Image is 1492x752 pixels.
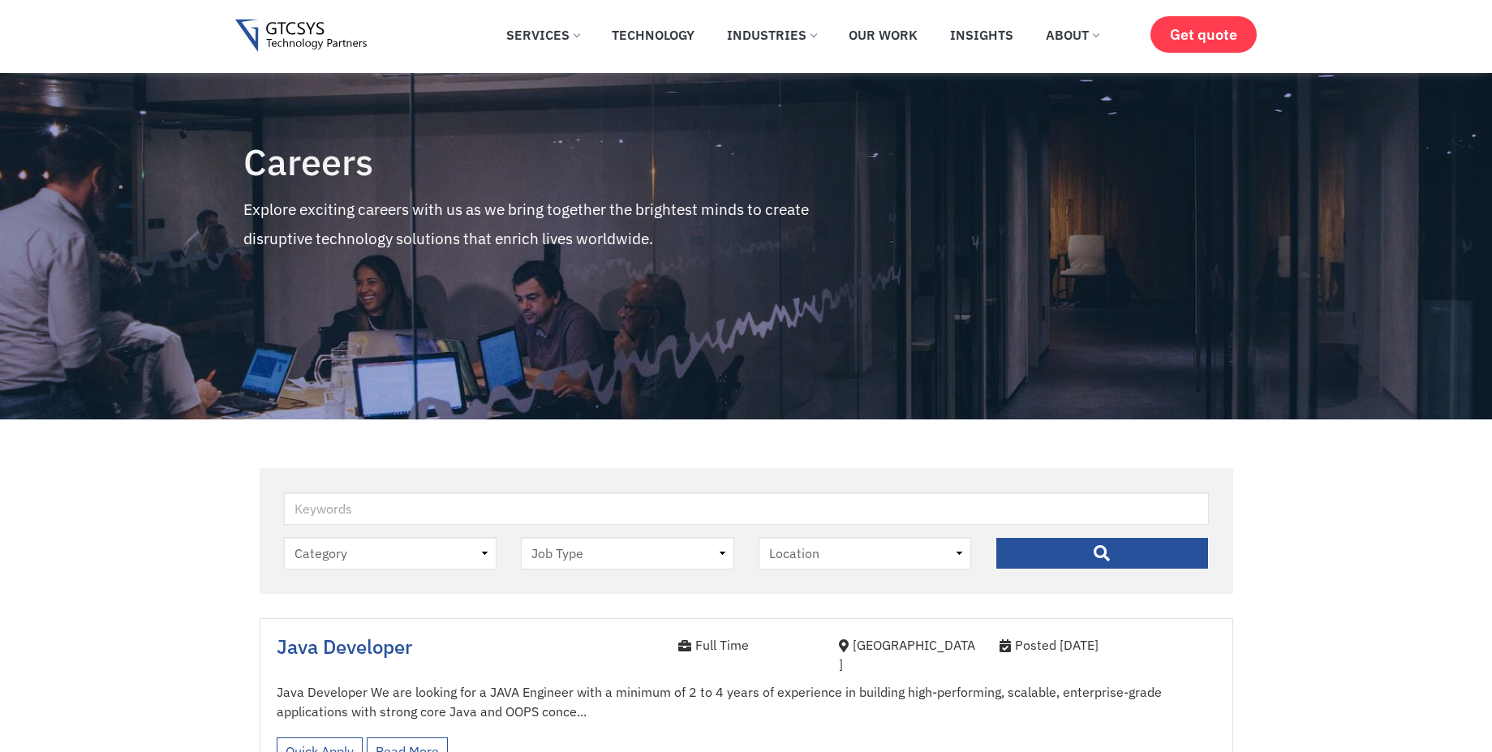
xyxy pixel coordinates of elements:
[494,17,591,53] a: Services
[938,17,1025,53] a: Insights
[836,17,930,53] a: Our Work
[243,195,866,253] p: Explore exciting careers with us as we bring together the brightest minds to create disruptive te...
[1170,26,1237,43] span: Get quote
[839,635,975,674] div: [GEOGRAPHIC_DATA]
[1000,635,1216,655] div: Posted [DATE]
[678,635,815,655] div: Full Time
[1034,17,1111,53] a: About
[277,634,412,660] a: Java Developer
[715,17,828,53] a: Industries
[284,492,1209,525] input: Keywords
[995,537,1209,569] input: 
[243,142,866,183] h4: Careers
[1150,16,1257,53] a: Get quote
[235,19,368,53] img: Gtcsys logo
[277,682,1216,721] p: Java Developer We are looking for a JAVA Engineer with a minimum of 2 to 4 years of experience in...
[600,17,707,53] a: Technology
